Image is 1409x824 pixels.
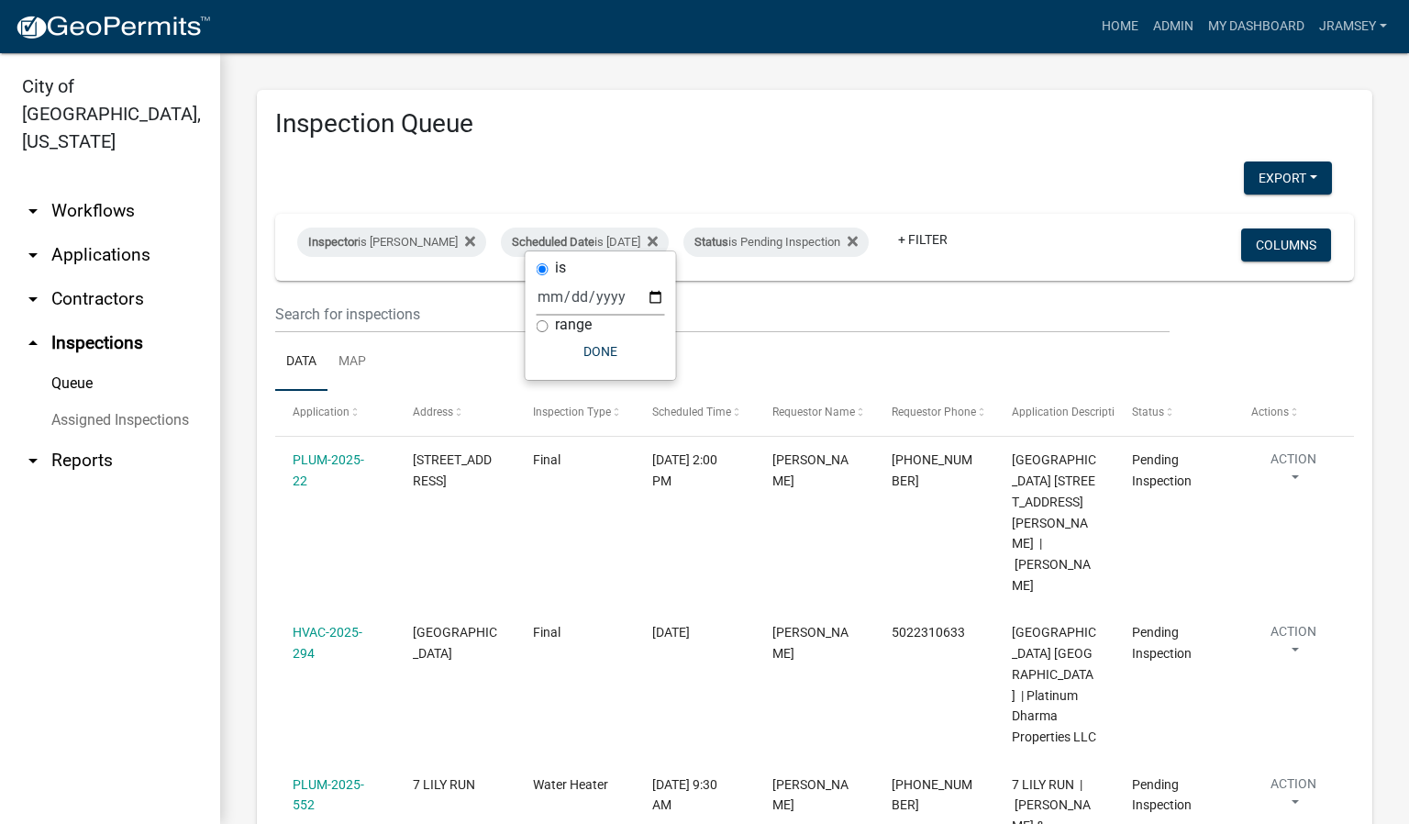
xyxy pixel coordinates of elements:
span: 428 WATT STREET [413,625,497,661]
span: Address [413,406,453,418]
datatable-header-cell: Inspection Type [515,391,635,435]
button: Action [1251,450,1336,496]
span: 7 LILY RUN [413,777,475,792]
button: Action [1251,774,1336,820]
span: Inspector [308,235,358,249]
span: Inspection Type [533,406,611,418]
div: is [DATE] [501,228,669,257]
span: Requestor Name [772,406,855,418]
datatable-header-cell: Actions [1234,391,1354,435]
span: 2513 UTICA PIKE [413,452,492,488]
datatable-header-cell: Requestor Phone [874,391,994,435]
span: Jeremy Ramsey [772,625,849,661]
span: Water Heater [533,777,608,792]
span: Pending Inspection [1132,777,1192,813]
datatable-header-cell: Application Description [994,391,1115,435]
input: Search for inspections [275,295,1170,333]
datatable-header-cell: Scheduled Time [635,391,755,435]
span: Pending Inspection [1132,625,1192,661]
a: Home [1094,9,1146,44]
a: My Dashboard [1201,9,1312,44]
button: Columns [1241,228,1331,262]
a: Admin [1146,9,1201,44]
i: arrow_drop_down [22,450,44,472]
i: arrow_drop_down [22,288,44,310]
div: is [PERSON_NAME] [297,228,486,257]
span: Pending Inspection [1132,452,1192,488]
span: 2513 UTICA PIKE 2513 Utica Pike | Hughes Katherine J [1012,452,1096,593]
button: Done [537,335,665,368]
datatable-header-cell: Status [1115,391,1235,435]
span: 5022310633 [892,625,965,640]
label: is [555,261,566,275]
span: Application [293,406,349,418]
span: Application Description [1012,406,1127,418]
span: Status [1132,406,1164,418]
span: JIM KEITH [772,777,849,813]
i: arrow_drop_down [22,200,44,222]
datatable-header-cell: Requestor Name [755,391,875,435]
a: Data [275,333,327,392]
i: arrow_drop_up [22,332,44,354]
span: Scheduled Time [652,406,731,418]
div: is Pending Inspection [683,228,869,257]
datatable-header-cell: Application [275,391,395,435]
span: Status [694,235,728,249]
div: [DATE] 9:30 AM [652,774,737,817]
span: Requestor Phone [892,406,976,418]
div: [DATE] 2:00 PM [652,450,737,492]
span: Scheduled Date [512,235,594,249]
a: HVAC-2025-294 [293,625,362,661]
a: + Filter [883,223,962,256]
span: KEVIN DUPONT [772,452,849,488]
span: 502-376-8347 [892,452,972,488]
a: PLUM-2025-22 [293,452,364,488]
label: range [555,317,592,332]
span: 502-609-0130 [892,777,972,813]
div: [DATE] [652,622,737,643]
button: Export [1244,161,1332,195]
h3: Inspection Queue [275,108,1354,139]
button: Action [1251,622,1336,668]
span: Final [533,625,560,640]
datatable-header-cell: Address [395,391,516,435]
span: Actions [1251,406,1289,418]
a: Map [327,333,377,392]
a: jramsey [1312,9,1394,44]
span: Final [533,452,560,467]
i: arrow_drop_down [22,244,44,266]
a: PLUM-2025-552 [293,777,364,813]
span: 428 WATT STREET 428 Watt Street | Platinum Dharma Properties LLC [1012,625,1096,744]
